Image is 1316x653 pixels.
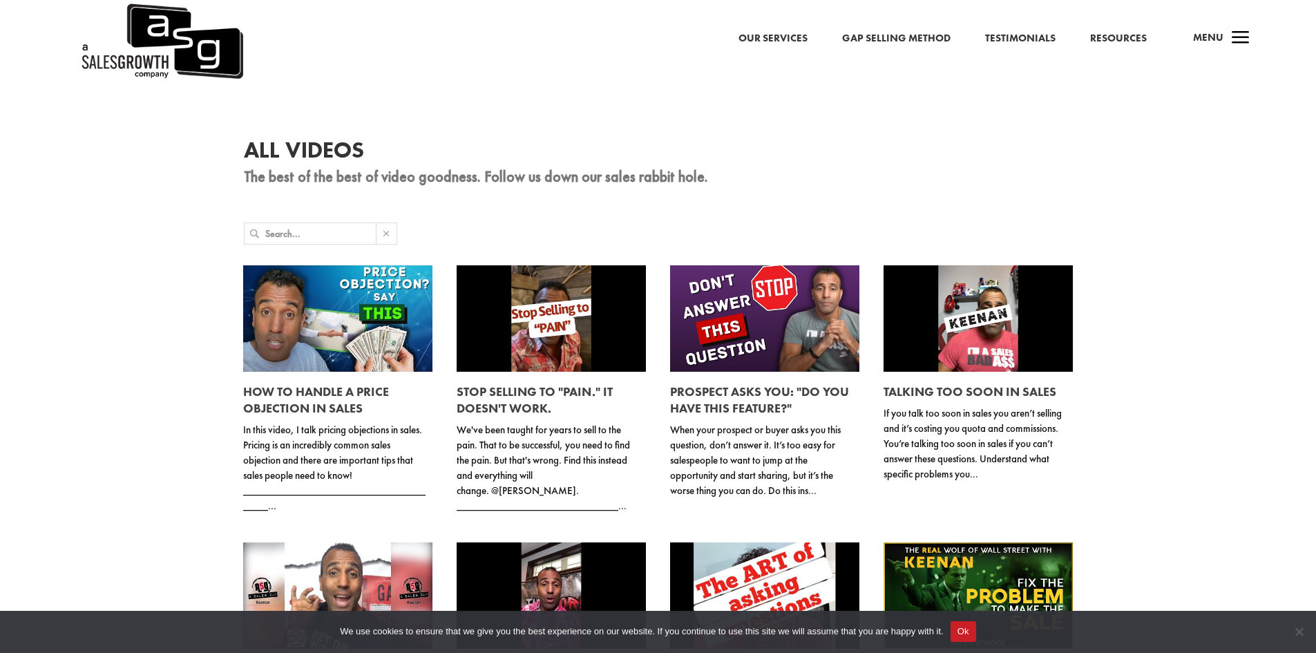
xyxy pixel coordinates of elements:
[985,30,1056,48] a: Testimonials
[951,621,976,642] button: Ok
[738,30,808,48] a: Our Services
[1193,30,1223,44] span: Menu
[842,30,951,48] a: Gap Selling Method
[1227,25,1255,53] span: a
[1090,30,1147,48] a: Resources
[1292,625,1306,638] span: No
[265,223,376,244] input: Search...
[340,625,943,638] span: We use cookies to ensure that we give you the best experience on our website. If you continue to ...
[244,169,1073,185] p: The best of the best of video goodness. Follow us down our sales rabbit hole.
[244,139,1073,169] h1: All Videos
